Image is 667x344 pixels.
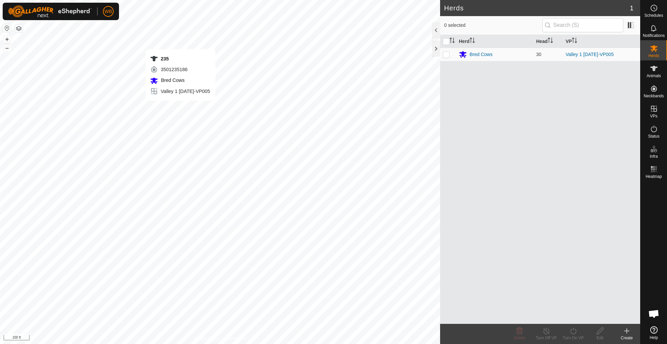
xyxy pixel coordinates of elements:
[572,39,577,44] p-sorticon: Activate to sort
[105,8,112,15] span: WB
[3,24,11,32] button: Reset Map
[641,324,667,342] a: Help
[650,154,658,158] span: Infra
[227,335,246,341] a: Contact Us
[456,35,534,48] th: Herd
[444,4,630,12] h2: Herds
[644,304,664,324] div: Open chat
[159,78,184,83] span: Bred Cows
[548,39,553,44] p-sorticon: Activate to sort
[563,35,641,48] th: VP
[3,44,11,52] button: –
[560,335,587,341] div: Turn On VP
[587,335,613,341] div: Edit
[644,94,664,98] span: Neckbands
[644,13,663,17] span: Schedules
[646,175,662,179] span: Heatmap
[566,52,614,57] a: Valley 1 [DATE]-VP005
[648,134,659,138] span: Status
[534,35,563,48] th: Head
[650,114,657,118] span: VPs
[514,336,526,340] span: Delete
[643,34,665,38] span: Notifications
[8,5,92,17] img: Gallagher Logo
[613,335,640,341] div: Create
[444,22,542,29] span: 0 selected
[150,65,210,73] div: 3501235186
[533,335,560,341] div: Turn Off VP
[3,35,11,43] button: +
[150,55,210,63] div: 235
[449,39,455,44] p-sorticon: Activate to sort
[470,51,492,58] div: Bred Cows
[630,3,633,13] span: 1
[150,87,210,95] div: Valley 1 [DATE]-VP005
[536,52,542,57] span: 30
[15,24,23,33] button: Map Layers
[647,74,661,78] span: Animals
[193,335,219,341] a: Privacy Policy
[648,54,659,58] span: Herds
[650,336,658,340] span: Help
[470,39,475,44] p-sorticon: Activate to sort
[542,18,623,32] input: Search (S)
